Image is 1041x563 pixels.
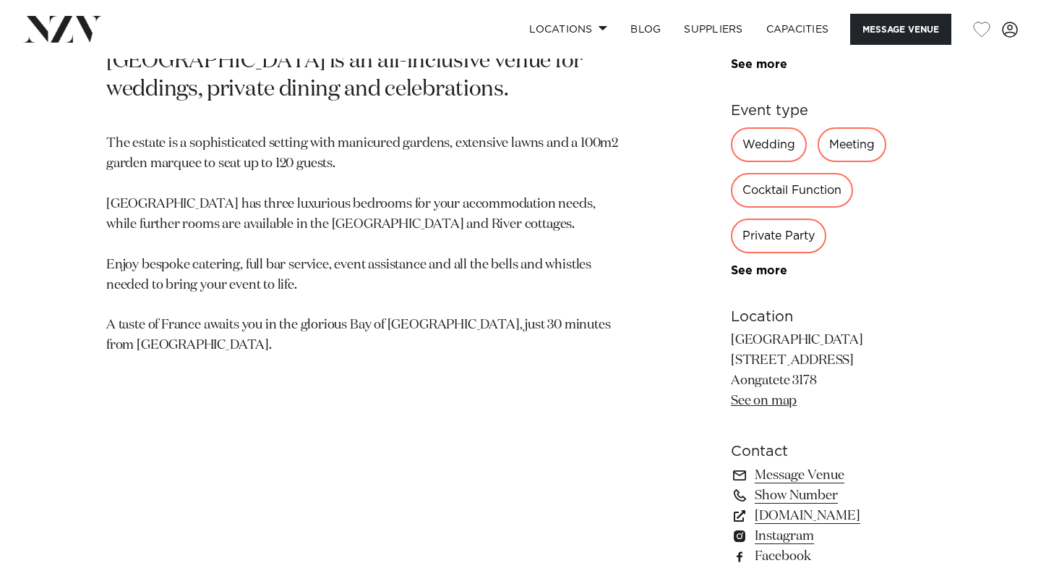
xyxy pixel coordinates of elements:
a: [DOMAIN_NAME] [731,506,935,526]
a: Locations [518,14,619,45]
a: BLOG [619,14,672,45]
div: Meeting [818,127,886,162]
img: nzv-logo.png [23,16,102,42]
a: Show Number [731,486,935,506]
p: [GEOGRAPHIC_DATA] [STREET_ADDRESS] Aongatete 3178 [731,331,935,412]
p: The estate is a sophisticated setting with manicured gardens, extensive lawns and a 100m2 garden ... [106,134,628,356]
h6: Location [731,306,935,328]
a: Message Venue [731,465,935,486]
a: SUPPLIERS [672,14,754,45]
h6: Event type [731,100,935,122]
div: Cocktail Function [731,173,853,208]
div: Wedding [731,127,807,162]
a: See on map [731,394,797,407]
a: Instagram [731,526,935,546]
div: Private Party [731,219,826,253]
a: Capacities [755,14,841,45]
h6: Contact [731,441,935,462]
button: Message Venue [850,14,951,45]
